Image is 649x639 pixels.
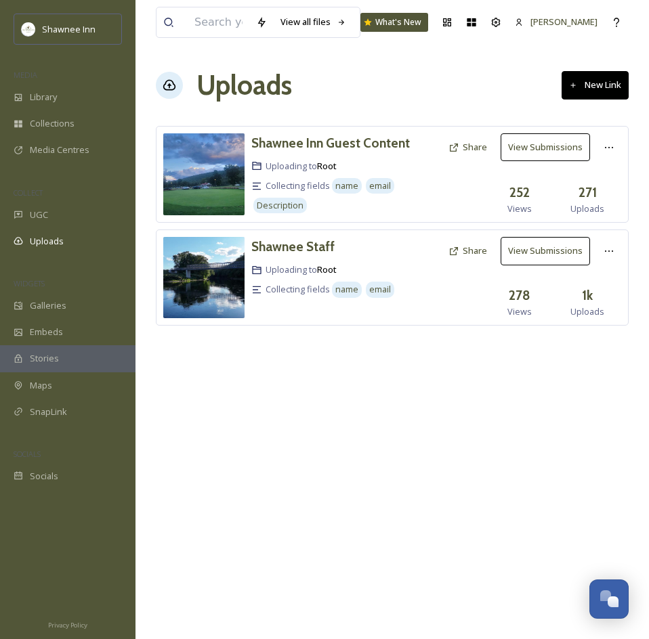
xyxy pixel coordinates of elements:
[570,305,604,318] span: Uploads
[335,179,358,192] span: name
[562,71,629,99] button: New Link
[509,286,530,305] h3: 278
[251,135,410,151] h3: Shawnee Inn Guest Content
[22,22,35,36] img: shawnee-300x300.jpg
[317,263,337,276] a: Root
[507,202,532,215] span: Views
[48,616,87,632] a: Privacy Policy
[14,70,37,80] span: MEDIA
[30,379,52,392] span: Maps
[442,238,494,264] button: Share
[266,283,330,296] span: Collecting fields
[30,208,48,221] span: UGC
[14,278,45,288] span: WIDGETS
[369,179,391,192] span: email
[266,263,337,276] span: Uploading to
[30,470,58,483] span: Socials
[508,9,604,35] a: [PERSON_NAME]
[163,133,245,215] img: 28f1c7fa-7794-4cbe-9580-c4cb17c3813e.jpg
[274,9,353,35] a: View all files
[266,160,337,173] span: Uploading to
[589,579,629,619] button: Open Chat
[369,283,391,296] span: email
[335,283,358,296] span: name
[582,286,593,305] h3: 1k
[501,237,597,265] a: View Submissions
[251,237,335,257] a: Shawnee Staff
[30,299,66,312] span: Galleries
[30,144,89,156] span: Media Centres
[196,65,292,106] a: Uploads
[30,405,67,418] span: SnapLink
[509,183,530,202] h3: 252
[14,449,41,459] span: SOCIALS
[14,188,43,198] span: COLLECT
[163,237,245,318] img: aa4d04c6-7f46-4db4-92a6-1e74362e64cd.jpg
[30,352,59,365] span: Stories
[570,202,604,215] span: Uploads
[501,133,597,161] a: View Submissions
[257,199,303,212] span: Description
[30,235,64,248] span: Uploads
[188,7,249,37] input: Search your library
[501,133,590,161] button: View Submissions
[501,237,590,265] button: View Submissions
[48,621,87,630] span: Privacy Policy
[251,133,410,153] a: Shawnee Inn Guest Content
[530,16,598,28] span: [PERSON_NAME]
[30,117,75,130] span: Collections
[507,305,532,318] span: Views
[266,179,330,192] span: Collecting fields
[30,326,63,338] span: Embeds
[251,238,335,255] h3: Shawnee Staff
[30,91,57,104] span: Library
[579,183,597,202] h3: 271
[442,134,494,160] button: Share
[317,160,337,172] a: Root
[360,13,428,32] a: What's New
[42,23,96,35] span: Shawnee Inn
